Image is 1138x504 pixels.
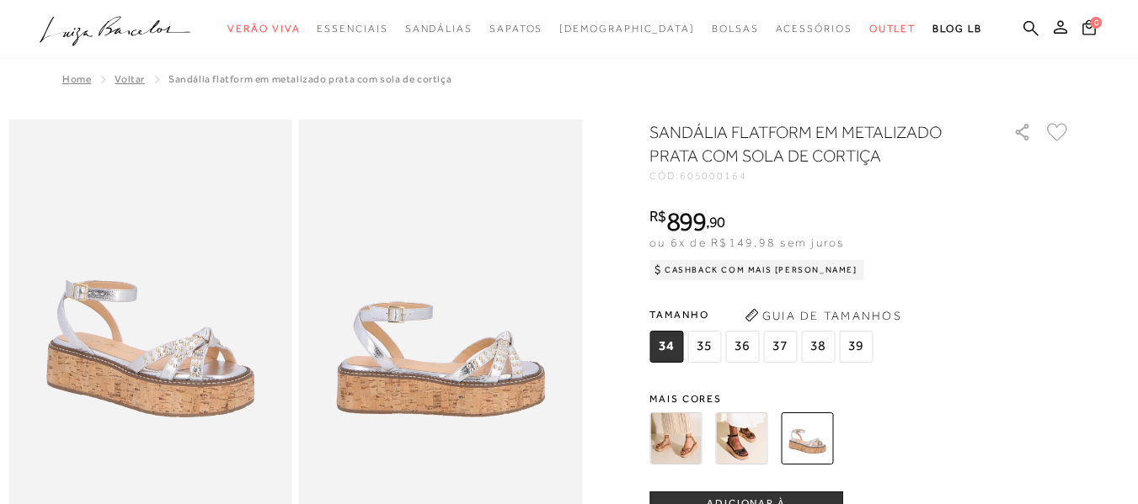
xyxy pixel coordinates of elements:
span: Acessórios [776,23,852,34]
span: Outlet [869,23,916,34]
div: CÓD: [649,171,986,181]
button: Guia de Tamanhos [739,302,907,329]
span: 36 [725,331,759,363]
button: 0 [1077,19,1101,41]
a: noSubCategoriesText [317,13,387,45]
span: Sandálias [405,23,473,34]
a: noSubCategoriesText [559,13,695,45]
span: SANDÁLIA FLATFORM EM METALIZADO PRATA COM SOLA DE CORTIÇA [168,73,451,85]
span: 39 [839,331,873,363]
a: noSubCategoriesText [869,13,916,45]
i: , [706,215,725,230]
span: Mais cores [649,394,1071,404]
span: 605000164 [680,170,747,182]
img: SANDÁLIA FLATFORM EM METALIZADO PRATA COM SOLA DE CORTIÇA [781,412,833,464]
img: SANDÁLIA FLATFORM EM CAMURÇA CARAMELO COM SOLA DE CORTIÇA [649,412,702,464]
span: 90 [709,213,725,231]
img: SANDÁLIA FLATFORM EM CAMURÇA PRETA COM SOLA DE CORTIÇA [715,412,767,464]
span: [DEMOGRAPHIC_DATA] [559,23,695,34]
a: noSubCategoriesText [776,13,852,45]
i: R$ [649,209,666,224]
span: 899 [666,206,706,236]
div: Cashback com Mais [PERSON_NAME] [649,260,864,280]
a: noSubCategoriesText [712,13,759,45]
a: Home [62,73,91,85]
span: Bolsas [712,23,759,34]
span: 37 [763,331,797,363]
span: 34 [649,331,683,363]
span: 35 [687,331,721,363]
h1: SANDÁLIA FLATFORM EM METALIZADO PRATA COM SOLA DE CORTIÇA [649,120,965,167]
span: ou 6x de R$149,98 sem juros [649,236,844,249]
a: noSubCategoriesText [227,13,300,45]
a: Voltar [115,73,145,85]
span: 38 [801,331,835,363]
span: Sapatos [489,23,542,34]
a: noSubCategoriesText [489,13,542,45]
span: Essenciais [317,23,387,34]
span: BLOG LB [932,23,981,34]
span: 0 [1090,17,1102,29]
a: BLOG LB [932,13,981,45]
a: noSubCategoriesText [405,13,473,45]
span: Tamanho [649,302,877,327]
span: Verão Viva [227,23,300,34]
